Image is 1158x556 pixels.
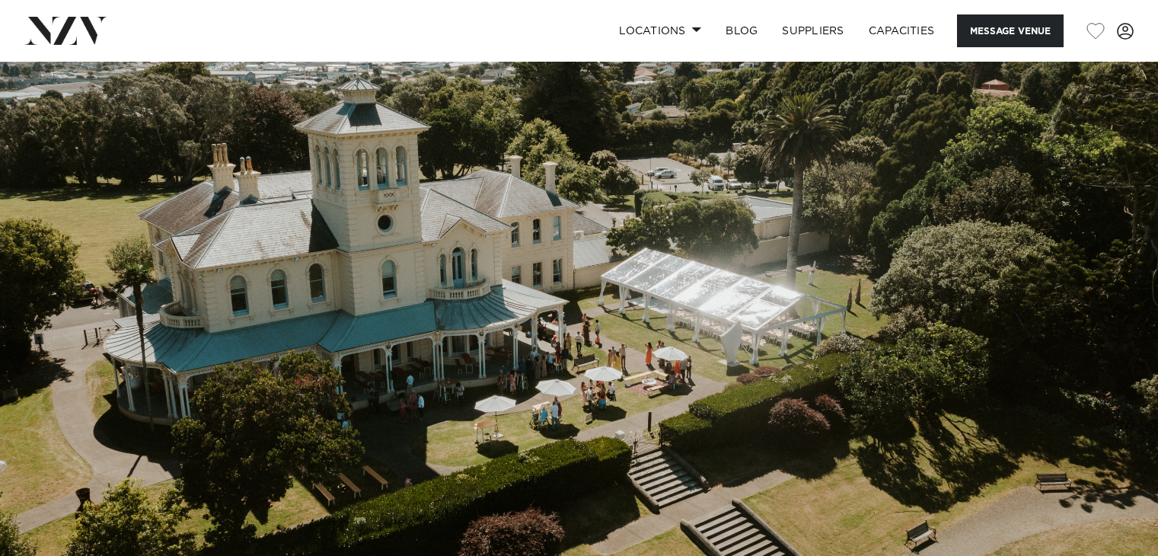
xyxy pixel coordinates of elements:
[24,17,107,44] img: nzv-logo.png
[857,14,947,47] a: Capacities
[957,14,1064,47] button: Message Venue
[770,14,856,47] a: SUPPLIERS
[607,14,713,47] a: Locations
[713,14,770,47] a: BLOG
